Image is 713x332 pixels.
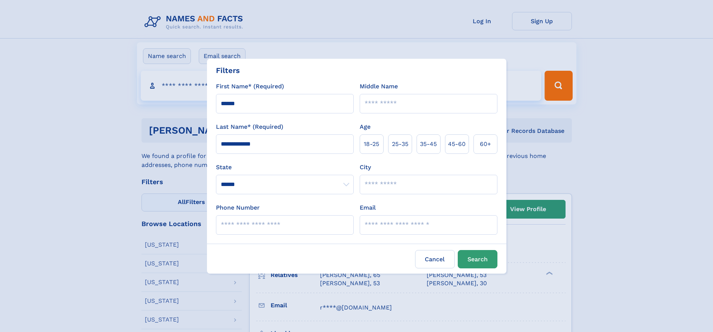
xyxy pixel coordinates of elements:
[392,140,408,149] span: 25‑35
[216,122,283,131] label: Last Name* (Required)
[458,250,497,268] button: Search
[448,140,466,149] span: 45‑60
[216,65,240,76] div: Filters
[360,82,398,91] label: Middle Name
[216,163,354,172] label: State
[360,122,371,131] label: Age
[415,250,455,268] label: Cancel
[360,203,376,212] label: Email
[360,163,371,172] label: City
[420,140,437,149] span: 35‑45
[216,82,284,91] label: First Name* (Required)
[480,140,491,149] span: 60+
[216,203,260,212] label: Phone Number
[364,140,379,149] span: 18‑25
